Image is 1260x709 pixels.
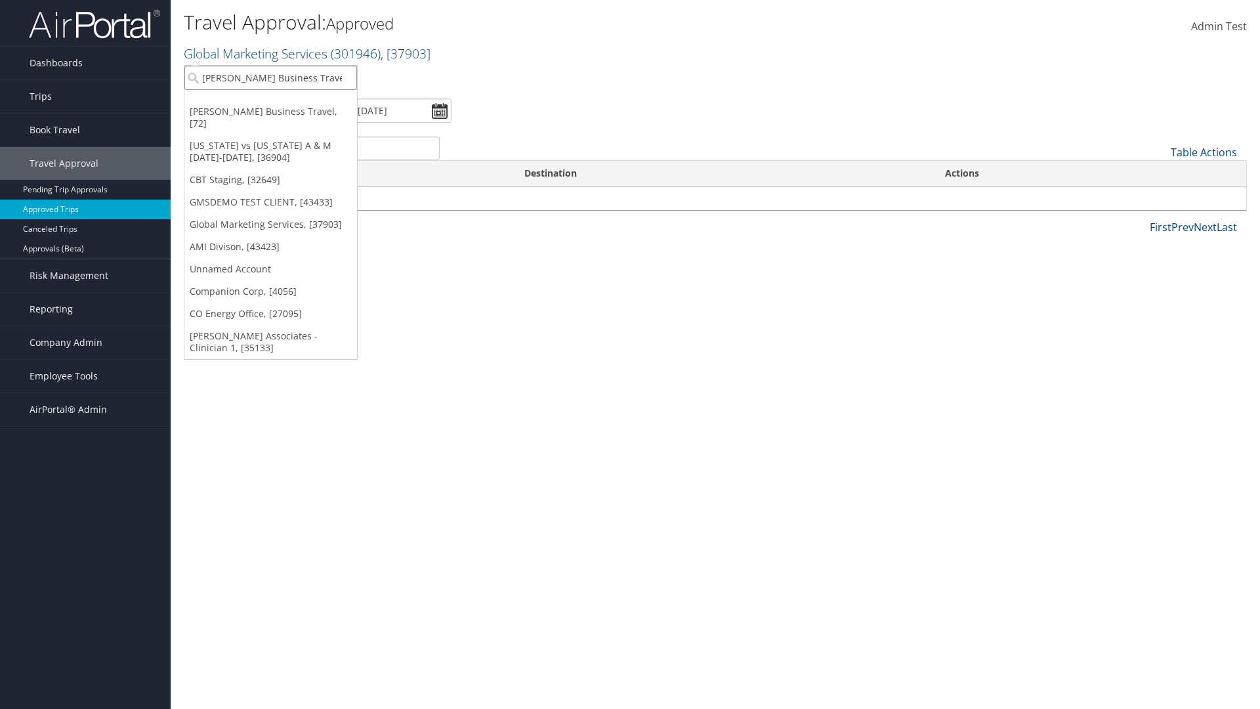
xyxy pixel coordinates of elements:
[30,114,80,146] span: Book Travel
[184,280,357,303] a: Companion Corp, [4056]
[331,45,381,62] span: ( 301946 )
[326,12,394,34] small: Approved
[184,236,357,258] a: AMI Divison, [43423]
[184,169,357,191] a: CBT Staging, [32649]
[184,9,892,36] h1: Travel Approval:
[30,259,108,292] span: Risk Management
[30,47,83,79] span: Dashboards
[184,186,1246,210] td: No data available in table
[184,191,357,213] a: GMSDEMO TEST CLIENT, [43433]
[1194,220,1217,234] a: Next
[184,100,357,135] a: [PERSON_NAME] Business Travel, [72]
[1191,7,1247,47] a: Admin Test
[30,147,98,180] span: Travel Approval
[1191,19,1247,33] span: Admin Test
[30,360,98,393] span: Employee Tools
[1171,220,1194,234] a: Prev
[314,98,451,123] input: [DATE] - [DATE]
[513,161,933,186] th: Destination: activate to sort column ascending
[30,326,102,359] span: Company Admin
[184,325,357,359] a: [PERSON_NAME] Associates - Clinician 1, [35133]
[29,9,160,39] img: airportal-logo.png
[1171,145,1237,160] a: Table Actions
[184,45,430,62] a: Global Marketing Services
[184,258,357,280] a: Unnamed Account
[933,161,1246,186] th: Actions
[184,135,357,169] a: [US_STATE] vs [US_STATE] A & M [DATE]-[DATE], [36904]
[30,293,73,326] span: Reporting
[184,69,892,86] p: Filter:
[1217,220,1237,234] a: Last
[184,66,357,90] input: Search Accounts
[184,303,357,325] a: CO Energy Office, [27095]
[184,213,357,236] a: Global Marketing Services, [37903]
[30,80,52,113] span: Trips
[30,393,107,426] span: AirPortal® Admin
[1150,220,1171,234] a: First
[381,45,430,62] span: , [ 37903 ]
